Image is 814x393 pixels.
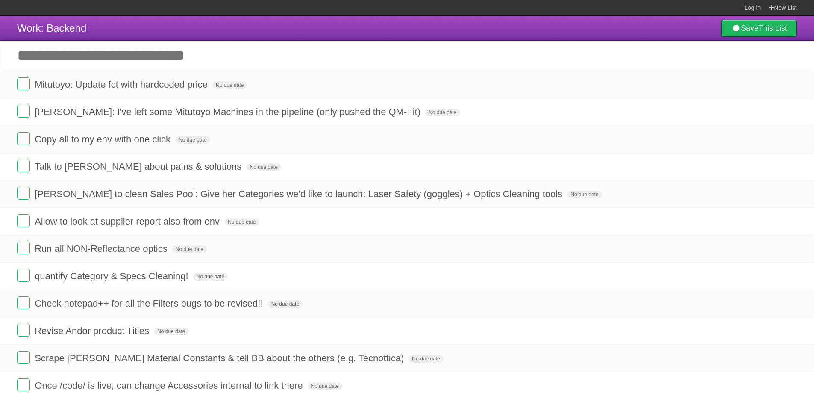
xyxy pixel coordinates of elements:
[246,163,281,171] span: No due date
[35,353,406,363] span: Scrape [PERSON_NAME] Material Constants & tell BB about the others (e.g. Tecnottica)
[17,269,30,282] label: Done
[17,160,30,172] label: Done
[35,271,191,281] span: quantify Category & Specs Cleaning!
[172,245,207,253] span: No due date
[175,136,210,144] span: No due date
[35,79,210,90] span: Mitutoyo: Update fct with hardcoded price
[17,105,30,118] label: Done
[17,22,86,34] span: Work: Backend
[35,106,423,117] span: [PERSON_NAME]: I've left some Mitutoyo Machines in the pipeline (only pushed the QM-Fit)
[35,216,222,227] span: Allow to look at supplier report also from env
[154,328,188,335] span: No due date
[758,24,787,33] b: This List
[35,161,244,172] span: Talk to [PERSON_NAME] about pains & solutions
[35,325,151,336] span: Revise Andor product Titles
[425,109,460,116] span: No due date
[35,380,305,391] span: Once /code/ is live, can change Accessories internal to link there
[35,134,173,145] span: Copy all to my env with one click
[17,296,30,309] label: Done
[17,187,30,200] label: Done
[721,20,797,37] a: SaveThis List
[308,382,342,390] span: No due date
[17,242,30,254] label: Done
[17,351,30,364] label: Done
[17,378,30,391] label: Done
[35,189,564,199] span: [PERSON_NAME] to clean Sales Pool: Give her Categories we'd like to launch: Laser Safety (goggles...
[17,132,30,145] label: Done
[193,273,228,281] span: No due date
[35,243,170,254] span: Run all NON-Reflectance optics
[408,355,443,363] span: No due date
[17,214,30,227] label: Done
[268,300,303,308] span: No due date
[567,191,602,198] span: No due date
[17,324,30,337] label: Done
[35,298,265,309] span: Check notepad++ for all the Filters bugs to be revised!!
[224,218,259,226] span: No due date
[17,77,30,90] label: Done
[212,81,247,89] span: No due date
